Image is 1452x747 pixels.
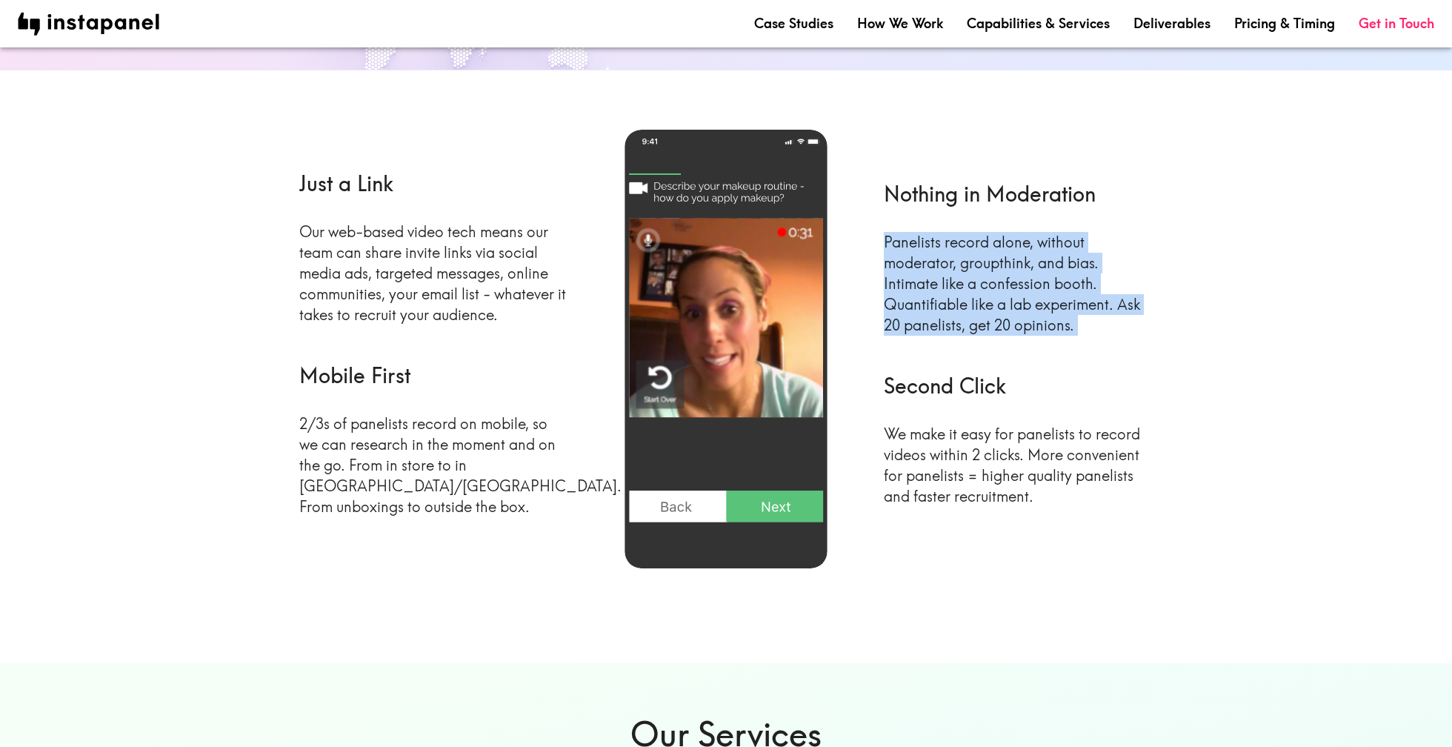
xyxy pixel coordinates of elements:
p: Panelists record alone, without moderator, groupthink, and bias. Intimate like a confession booth... [884,232,1153,336]
a: Case Studies [754,14,833,33]
h6: Nothing in Moderation [884,179,1153,208]
a: Get in Touch [1359,14,1434,33]
img: instapanel [18,13,159,36]
h6: Mobile First [299,361,568,390]
a: Pricing & Timing [1234,14,1335,33]
p: 2/3s of panelists record on mobile, so we can research in the moment and on the go. From in store... [299,414,568,517]
h6: Just a Link [299,169,568,198]
img: phone [625,130,827,568]
a: Capabilities & Services [967,14,1110,33]
a: How We Work [857,14,943,33]
p: We make it easy for panelists to record videos within 2 clicks. More convenient for panelists = h... [884,424,1153,507]
a: Deliverables [1133,14,1210,33]
h6: Second Click [884,371,1153,400]
p: Our web-based video tech means our team can share invite links via social media ads, targeted mes... [299,222,568,325]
